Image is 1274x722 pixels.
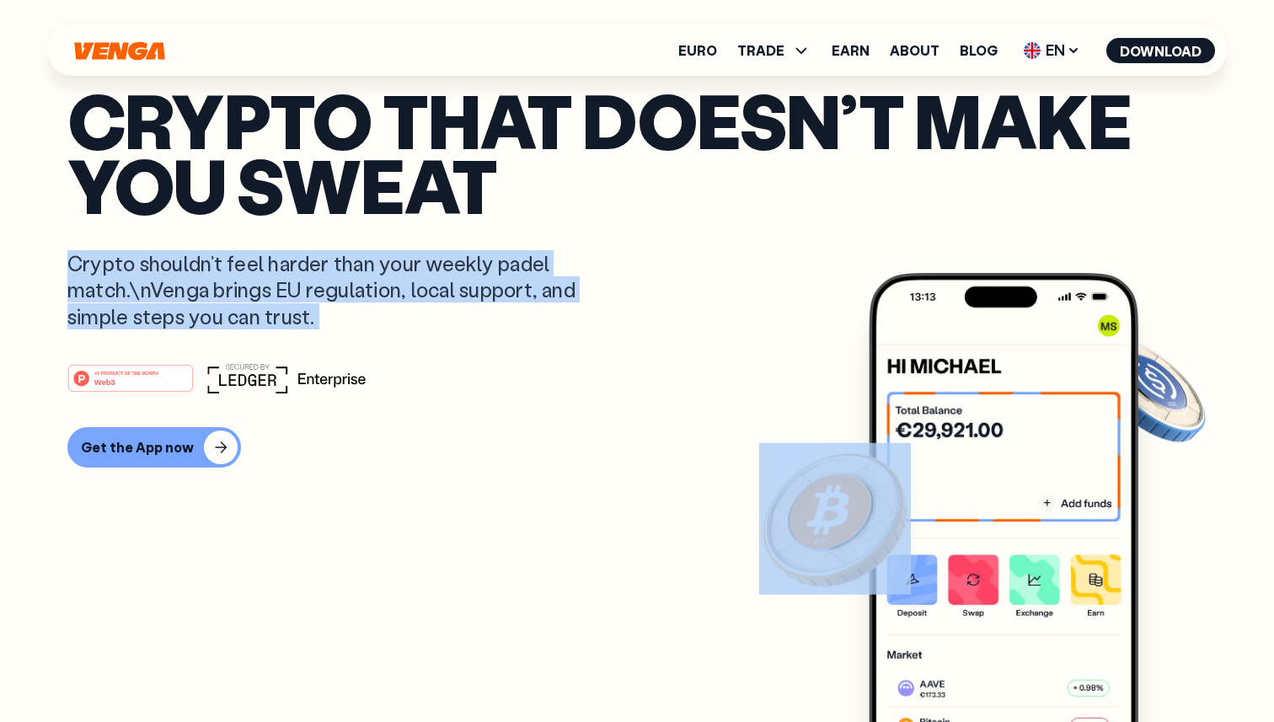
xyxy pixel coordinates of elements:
[832,44,870,57] a: Earn
[890,44,939,57] a: About
[737,44,784,57] span: TRADE
[67,88,1207,217] p: Crypto that doesn’t make you sweat
[1024,42,1041,59] img: flag-uk
[1106,38,1215,63] button: Download
[960,44,998,57] a: Blog
[1088,329,1209,451] img: USDC coin
[737,40,811,61] span: TRADE
[94,377,115,387] tspan: Web3
[67,250,600,329] p: Crypto shouldn’t feel harder than your weekly padel match.\nVenga brings EU regulation, local sup...
[94,371,158,376] tspan: #1 PRODUCT OF THE MONTH
[678,44,717,57] a: Euro
[1018,37,1086,64] span: EN
[67,427,1207,468] a: Get the App now
[67,374,194,396] a: #1 PRODUCT OF THE MONTHWeb3
[72,41,167,61] svg: Home
[81,439,194,456] div: Get the App now
[759,443,911,595] img: Bitcoin
[67,427,241,468] button: Get the App now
